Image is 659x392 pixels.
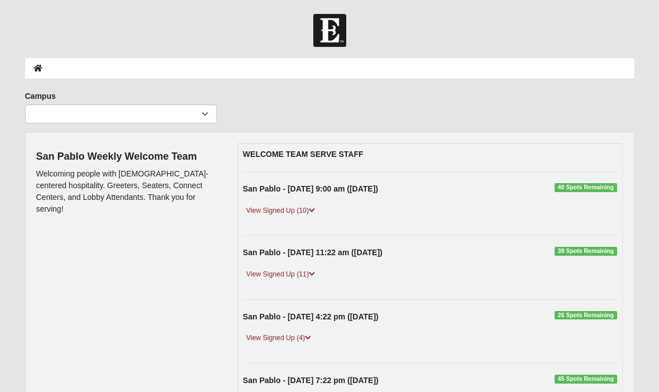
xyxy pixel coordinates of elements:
[36,151,221,163] h4: San Pablo Weekly Welcome Team
[243,312,379,321] strong: San Pablo - [DATE] 4:22 pm ([DATE])
[555,183,618,192] span: 40 Spots Remaining
[243,332,314,344] a: View Signed Up (4)
[243,184,378,193] strong: San Pablo - [DATE] 9:00 am ([DATE])
[243,205,318,217] a: View Signed Up (10)
[36,168,221,215] p: Welcoming people with [DEMOGRAPHIC_DATA]-centered hospitality. Greeters, Seaters, Connect Centers...
[243,376,379,385] strong: San Pablo - [DATE] 7:22 pm ([DATE])
[25,90,56,102] label: Campus
[243,150,364,159] strong: WELCOME TEAM SERVE STAFF
[555,311,618,320] span: 26 Spots Remaining
[555,375,618,384] span: 45 Spots Remaining
[243,248,383,257] strong: San Pablo - [DATE] 11:22 am ([DATE])
[313,14,346,47] img: Church of Eleven22 Logo
[243,269,318,280] a: View Signed Up (11)
[555,247,618,256] span: 39 Spots Remaining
